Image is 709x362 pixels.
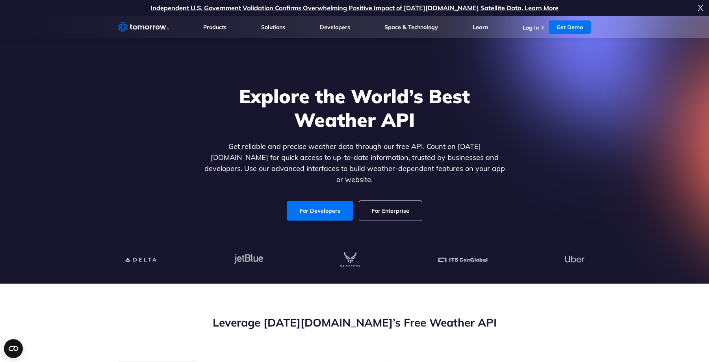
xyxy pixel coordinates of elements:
a: Solutions [261,24,285,31]
a: Learn [473,24,488,31]
button: Open CMP widget [4,339,23,358]
a: For Enterprise [359,201,422,221]
a: Get Demo [549,20,591,34]
a: Independent U.S. Government Validation Confirms Overwhelming Positive Impact of [DATE][DOMAIN_NAM... [150,4,559,12]
a: Developers [320,24,350,31]
a: For Developers [287,201,353,221]
h2: Leverage [DATE][DOMAIN_NAME]’s Free Weather API [118,315,591,330]
h1: Explore the World’s Best Weather API [202,84,507,132]
p: Get reliable and precise weather data through our free API. Count on [DATE][DOMAIN_NAME] for quic... [202,141,507,185]
a: Home link [118,21,169,33]
a: Log In [523,24,539,31]
a: Space & Technology [384,24,438,31]
a: Products [203,24,226,31]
